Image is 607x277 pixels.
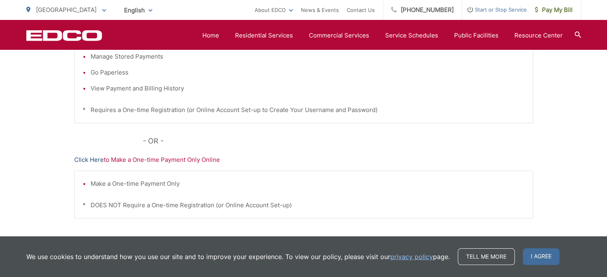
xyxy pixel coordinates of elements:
li: View Payment and Billing History [91,84,525,93]
a: Home [202,31,219,40]
a: Service Schedules [385,31,438,40]
span: Pay My Bill [535,5,573,15]
p: * DOES NOT Require a One-time Registration (or Online Account Set-up) [83,200,525,210]
a: EDCD logo. Return to the homepage. [26,30,102,41]
span: I agree [523,248,560,265]
a: Resource Center [514,31,563,40]
li: Go Paperless [91,68,525,77]
a: Residential Services [235,31,293,40]
span: [GEOGRAPHIC_DATA] [36,6,97,14]
p: We use cookies to understand how you use our site and to improve your experience. To view our pol... [26,252,450,261]
li: Make a One-time Payment Only [91,179,525,189]
a: About EDCO [255,5,293,15]
span: English [118,3,158,17]
p: * Requires a One-time Registration (or Online Account Set-up to Create Your Username and Password) [83,105,525,115]
a: Commercial Services [309,31,369,40]
li: Manage Stored Payments [91,52,525,61]
p: - OR - [143,135,533,147]
a: Public Facilities [454,31,498,40]
a: Contact Us [347,5,375,15]
a: Click Here [74,155,104,165]
a: privacy policy [390,252,433,261]
a: Tell me more [458,248,515,265]
a: News & Events [301,5,339,15]
p: to Make a One-time Payment Only Online [74,155,533,165]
